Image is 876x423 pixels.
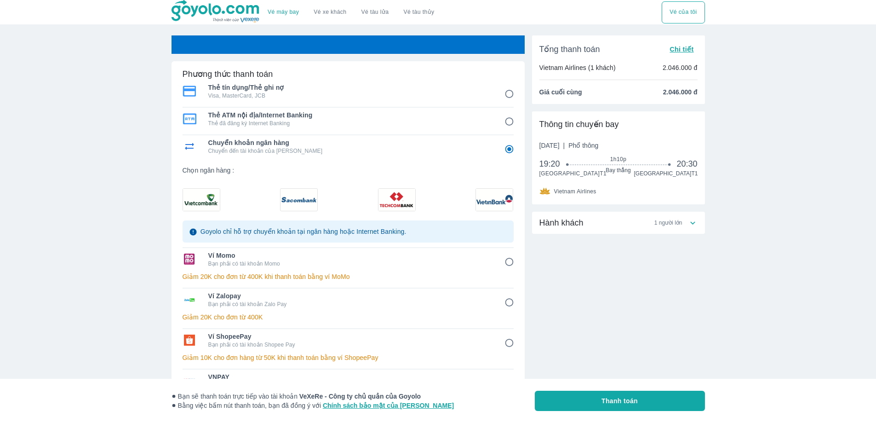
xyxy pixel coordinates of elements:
[476,189,513,211] img: 1
[396,1,441,23] button: Vé tàu thủy
[634,170,698,177] span: [GEOGRAPHIC_DATA] T1
[601,396,638,406] span: Thanh toán
[183,254,196,265] img: Ví Momo
[676,158,697,169] span: 20:30
[654,219,682,226] span: 1 người lớn
[183,272,514,281] p: Giảm 20K cho đơn từ 400K khi thanh toán bằng ví MoMo
[539,217,584,228] span: Hành khách
[183,370,514,392] div: VNPAYVNPAYThanh toán qua Mobile Banking
[183,375,196,386] img: VNPAY
[208,332,492,341] span: Ví ShopeePay
[183,86,196,97] img: Thẻ tín dụng/Thẻ ghi nợ
[183,113,196,124] img: Thẻ ATM nội địa/Internet Banking
[183,69,273,80] h6: Phương thức thanh toán
[172,392,454,401] span: Bạn sẽ thanh toán trực tiếp vào tài khoản
[183,80,514,102] div: Thẻ tín dụng/Thẻ ghi nợThẻ tín dụng/Thẻ ghi nợVisa, MasterCard, JCB
[539,119,698,130] div: Thông tin chuyến bay
[183,166,514,175] span: Chọn ngân hàng :
[539,141,599,150] span: [DATE]
[567,167,669,174] span: Bay thẳng
[200,227,407,236] p: Goyolo chỉ hỗ trợ chuyển khoản tại ngân hàng hoặc Internet Banking.
[183,313,514,322] p: Giảm 20K cho đơn từ 400K
[208,301,492,308] p: Bạn phải có tài khoản Zalo Pay
[539,87,582,97] span: Giá cuối cùng
[539,158,568,169] span: 19:20
[208,110,492,120] span: Thẻ ATM nội địa/Internet Banking
[183,135,514,157] div: Chuyển khoản ngân hàngChuyển khoản ngân hàngChuyển đến tài khoản của [PERSON_NAME]
[323,402,454,409] a: Chính sách bảo mật của [PERSON_NAME]
[183,353,514,362] p: Giảm 10K cho đơn hàng từ 50K khi thanh toán bằng ví ShopeePay
[208,120,492,127] p: Thẻ đã đăng ký Internet Banking
[666,43,697,56] button: Chi tiết
[208,92,492,99] p: Visa, MasterCard, JCB
[554,188,596,195] span: Vietnam Airlines
[299,393,421,400] strong: VeXeRe - Công ty chủ quản của Goyolo
[260,1,441,23] div: choose transportation mode
[208,147,492,155] p: Chuyển đến tài khoản của [PERSON_NAME]
[663,87,698,97] span: 2.046.000 đ
[314,9,346,16] a: Vé xe khách
[281,189,317,211] img: 1
[183,108,514,130] div: Thẻ ATM nội địa/Internet BankingThẻ ATM nội địa/Internet BankingThẻ đã đăng ký Internet Banking
[663,63,698,72] p: 2.046.000 đ
[539,44,600,55] span: Tổng thanh toán
[567,156,669,163] span: 1h10p
[378,189,415,211] img: 1
[183,189,220,211] img: 1
[183,335,196,346] img: Ví ShopeePay
[208,260,492,267] p: Bạn phải có tài khoản Momo
[532,212,705,234] div: Hành khách1 người lớn
[183,141,196,152] img: Chuyển khoản ngân hàng
[183,248,514,270] div: Ví MomoVí MomoBạn phải có tài khoản Momo
[354,1,396,23] a: Vé tàu lửa
[662,1,704,23] div: choose transportation mode
[539,63,616,72] p: Vietnam Airlines (1 khách)
[208,291,492,301] span: Ví Zalopay
[208,138,492,147] span: Chuyển khoản ngân hàng
[568,142,598,149] span: Phổ thông
[172,401,454,410] span: Bằng việc bấm nút thanh toán, bạn đã đồng ý với
[662,1,704,23] button: Vé của tôi
[670,46,693,53] span: Chi tiết
[268,9,299,16] a: Vé máy bay
[208,83,492,92] span: Thẻ tín dụng/Thẻ ghi nợ
[183,289,514,311] div: Ví ZalopayVí ZalopayBạn phải có tài khoản Zalo Pay
[208,372,492,382] span: VNPAY
[535,391,705,411] button: Thanh toán
[208,341,492,348] p: Bạn phải có tài khoản Shopee Pay
[183,329,514,351] div: Ví ShopeePayVí ShopeePayBạn phải có tài khoản Shopee Pay
[208,251,492,260] span: Ví Momo
[183,294,196,305] img: Ví Zalopay
[563,142,565,149] span: |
